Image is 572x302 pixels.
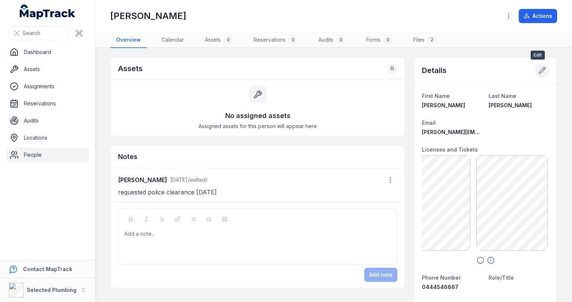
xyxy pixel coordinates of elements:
a: Locations [6,130,89,145]
a: Forms0 [360,32,398,48]
strong: [PERSON_NAME] [118,175,167,184]
a: Calendar [156,32,190,48]
span: Role/Title [489,274,514,281]
a: Files2 [407,32,442,48]
a: Audits [6,113,89,128]
span: Assigned assets for this person will appear here [198,123,317,130]
a: Reservations [6,96,89,111]
span: [PERSON_NAME][EMAIL_ADDRESS][DOMAIN_NAME] [422,129,555,135]
div: 0 [336,35,345,44]
button: Search [9,26,69,40]
h3: No assigned assets [225,111,290,121]
a: Dashboard [6,45,89,60]
span: Last Name [489,93,517,99]
a: Reservations0 [248,32,304,48]
a: People [6,147,89,162]
a: Assets0 [199,32,239,48]
a: Assignments [6,79,89,94]
div: 0 [387,63,397,74]
div: 0 [224,35,233,44]
h3: Notes [118,152,137,162]
p: requested police clearance [DATE] [118,187,397,197]
h1: [PERSON_NAME] [110,10,186,22]
span: Phone Number [422,274,461,281]
span: First Name [422,93,450,99]
span: Email [422,120,436,126]
a: Audits0 [312,32,351,48]
span: [DATE] [170,177,188,183]
time: 7/14/2025, 12:55:46 PM [170,177,188,183]
h2: Details [422,65,447,76]
span: Search [23,29,40,37]
span: (edited) [188,177,207,183]
div: 0 [289,35,298,44]
div: 2 [428,35,436,44]
strong: Selected Plumbing [27,287,76,293]
h2: Assets [118,63,143,74]
span: 0444546867 [422,284,458,290]
span: Licenses and Tickets [422,146,478,153]
div: 0 [384,35,393,44]
a: Assets [6,62,89,77]
a: Overview [110,32,147,48]
a: MapTrack [20,4,76,19]
span: [PERSON_NAME] [489,102,532,108]
span: [PERSON_NAME] [422,102,465,108]
button: Actions [519,9,557,23]
span: Edit [531,51,545,60]
strong: Contact MapTrack [23,266,72,272]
